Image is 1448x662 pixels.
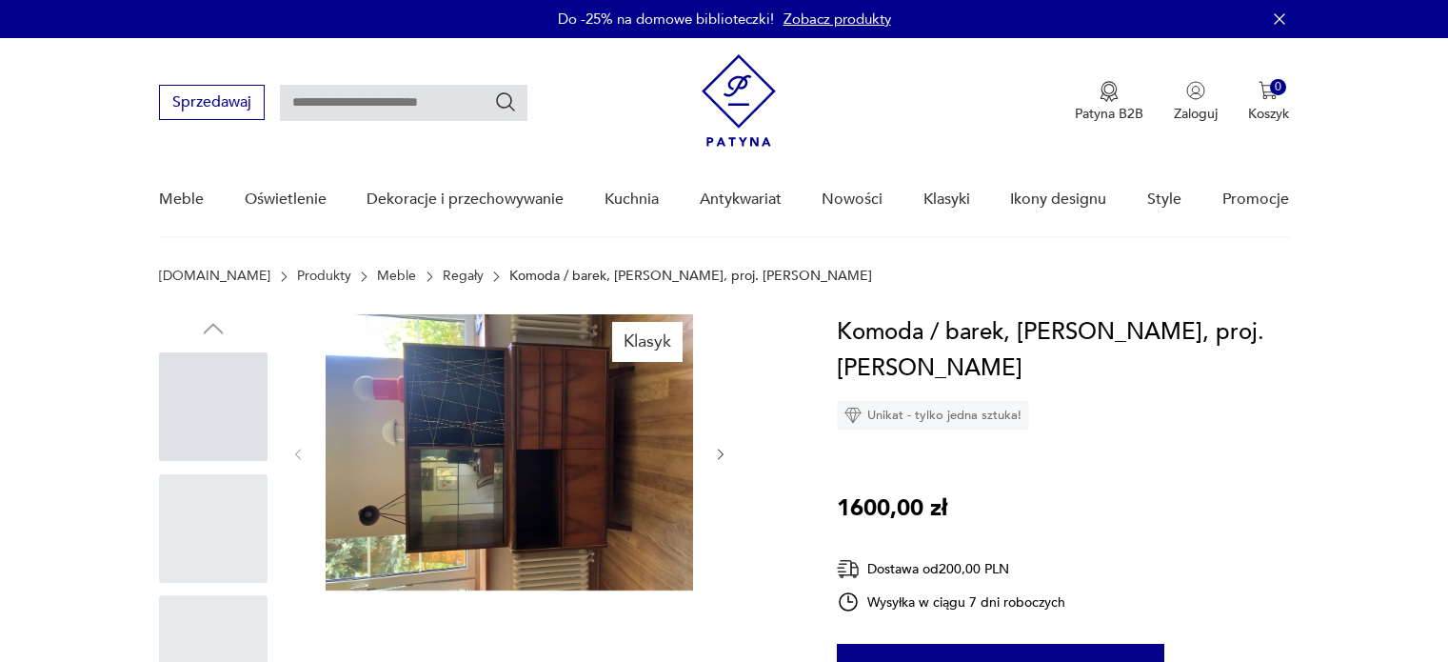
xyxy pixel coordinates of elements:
a: Kuchnia [605,163,659,236]
a: Promocje [1222,163,1289,236]
img: Patyna - sklep z meblami i dekoracjami vintage [702,54,776,147]
button: Sprzedawaj [159,85,265,120]
img: Ikona koszyka [1259,81,1278,100]
a: Klasyki [923,163,970,236]
a: Dekoracje i przechowywanie [367,163,564,236]
button: Zaloguj [1174,81,1218,123]
a: Nowości [822,163,883,236]
a: [DOMAIN_NAME] [159,269,270,284]
a: Antykwariat [700,163,782,236]
a: Regały [443,269,484,284]
img: Ikonka użytkownika [1186,81,1205,100]
button: 0Koszyk [1248,81,1289,123]
p: Zaloguj [1174,105,1218,123]
p: Koszyk [1248,105,1289,123]
div: Wysyłka w ciągu 7 dni roboczych [837,591,1065,613]
a: Produkty [297,269,351,284]
a: Ikona medaluPatyna B2B [1075,81,1143,123]
p: Do -25% na domowe biblioteczki! [558,10,774,29]
button: Szukaj [494,90,517,113]
a: Meble [377,269,416,284]
div: Dostawa od 200,00 PLN [837,557,1065,581]
img: Ikona dostawy [837,557,860,581]
div: 0 [1270,79,1286,95]
a: Oświetlenie [245,163,327,236]
a: Meble [159,163,204,236]
img: Ikona diamentu [844,407,862,424]
div: Unikat - tylko jedna sztuka! [837,401,1029,430]
a: Style [1147,163,1181,236]
img: Zdjęcie produktu Komoda / barek, Jitona Sobeslav, proj. B. Landsman [326,314,693,591]
button: Patyna B2B [1075,81,1143,123]
p: 1600,00 zł [837,491,947,527]
a: Ikony designu [1010,163,1106,236]
p: Komoda / barek, [PERSON_NAME], proj. [PERSON_NAME] [509,269,872,284]
a: Sprzedawaj [159,97,265,110]
a: Zobacz produkty [784,10,891,29]
h1: Komoda / barek, [PERSON_NAME], proj. [PERSON_NAME] [837,314,1289,387]
p: Patyna B2B [1075,105,1143,123]
img: Ikona medalu [1100,81,1119,102]
div: Klasyk [612,322,683,362]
